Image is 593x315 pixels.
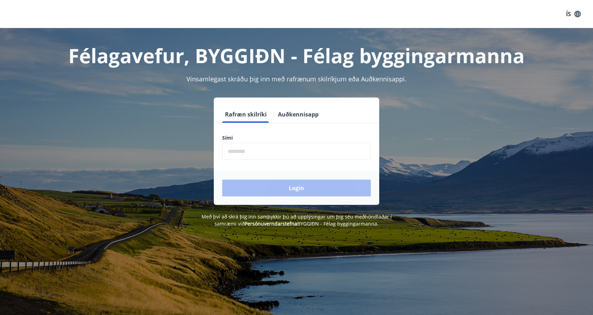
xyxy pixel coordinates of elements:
a: Persónuverndarstefna [245,220,297,227]
button: ÍS [562,8,585,20]
span: Með því að skrá þig inn samþykkir þú að upplýsingar um þig séu meðhöndlaðar í samræmi við BYGGIÐN... [202,213,392,227]
h1: Félagavefur, BYGGIÐN - Félag byggingarmanna [53,42,540,69]
span: Vinsamlegast skráðu þig inn með rafrænum skilríkjum eða Auðkennisappi. [186,75,407,83]
button: Rafræn skilríki [222,106,270,123]
button: Auðkennisapp [275,106,321,123]
label: Sími [222,134,371,141]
